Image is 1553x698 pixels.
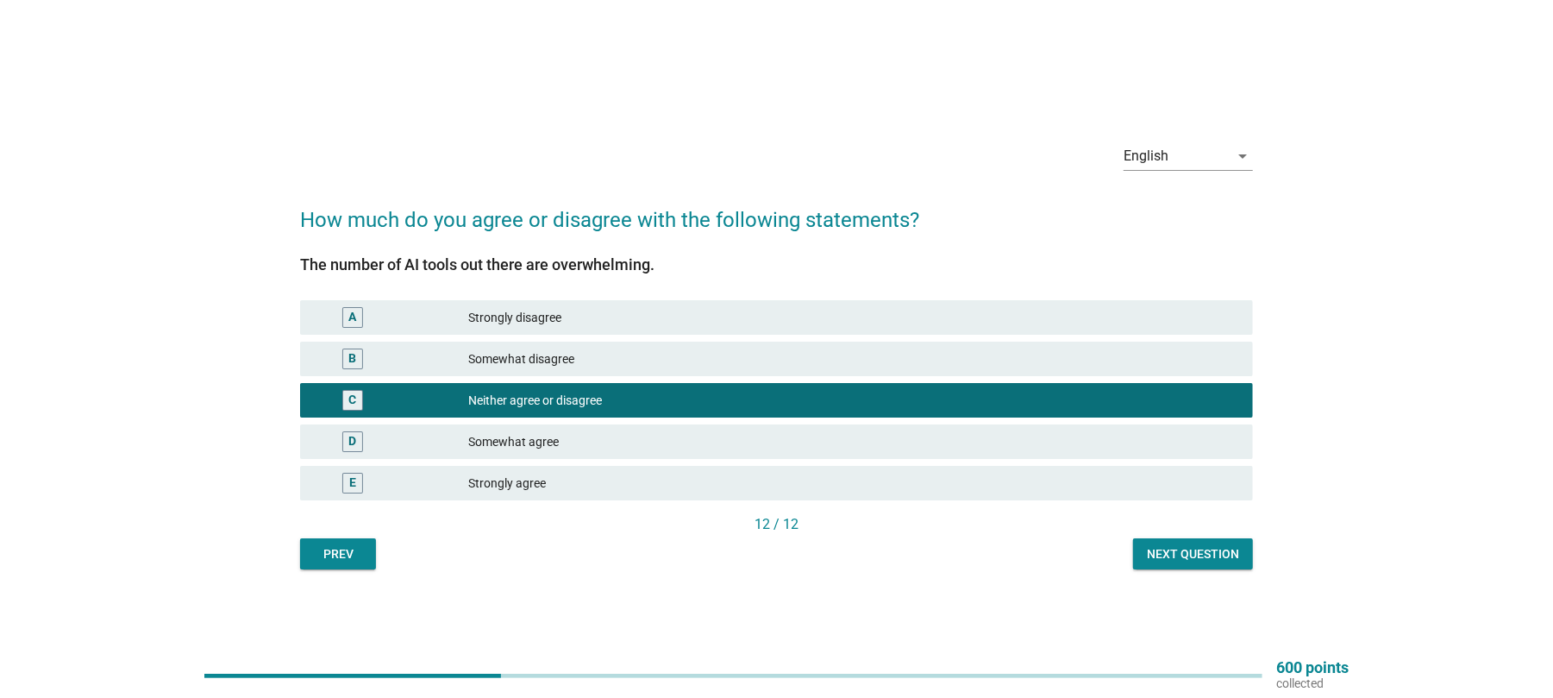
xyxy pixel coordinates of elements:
[1133,538,1253,569] button: Next question
[1276,660,1349,676] p: 600 points
[348,392,356,410] div: C
[1124,148,1168,164] div: English
[348,433,356,451] div: D
[468,349,1239,369] div: Somewhat disagree
[314,545,362,563] div: Prev
[300,253,1253,276] div: The number of AI tools out there are overwhelming.
[348,309,356,327] div: A
[468,307,1239,328] div: Strongly disagree
[468,473,1239,494] div: Strongly agree
[1232,146,1253,167] i: arrow_drop_down
[468,431,1239,452] div: Somewhat agree
[348,350,356,368] div: B
[349,475,356,493] div: E
[300,538,376,569] button: Prev
[300,187,1253,236] h2: How much do you agree or disagree with the following statements?
[1276,676,1349,691] p: collected
[468,390,1239,411] div: Neither agree or disagree
[300,514,1253,535] div: 12 / 12
[1147,545,1239,563] div: Next question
